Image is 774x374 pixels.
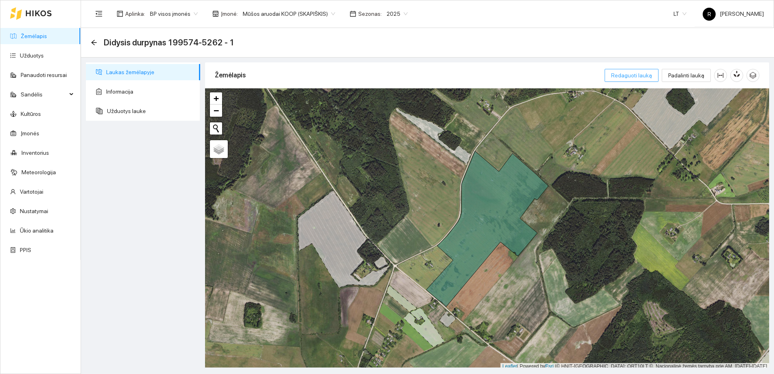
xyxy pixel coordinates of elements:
[210,122,222,135] button: Initiate a new search
[214,93,219,103] span: +
[703,11,764,17] span: [PERSON_NAME]
[21,86,67,103] span: Sandėlis
[210,92,222,105] a: Zoom in
[221,9,238,18] span: Įmonė :
[117,11,123,17] span: layout
[387,8,408,20] span: 2025
[662,72,711,79] a: Padalinti lauką
[668,71,704,80] span: Padalinti lauką
[150,8,198,20] span: BP visos įmonės
[106,64,194,80] span: Laukas žemėlapyje
[21,72,67,78] a: Panaudoti resursai
[107,103,194,119] span: Užduotys lauke
[106,83,194,100] span: Informacija
[545,363,554,369] a: Esri
[714,69,727,82] button: column-width
[210,105,222,117] a: Zoom out
[91,6,107,22] button: menu-fold
[21,130,39,137] a: Įmonės
[605,72,659,79] a: Redaguoti lauką
[91,39,97,46] div: Atgal
[243,8,335,20] span: Mūšos aruodai KOOP (SKAPIŠKIS)
[20,52,44,59] a: Užduotys
[350,11,356,17] span: calendar
[95,10,103,17] span: menu-fold
[662,69,711,82] button: Padalinti lauką
[21,150,49,156] a: Inventorius
[708,8,711,21] span: R
[91,39,97,46] span: arrow-left
[125,9,145,18] span: Aplinka :
[20,227,53,234] a: Ūkio analitika
[358,9,382,18] span: Sezonas :
[674,8,686,20] span: LT
[214,105,219,115] span: −
[215,64,605,87] div: Žemėlapis
[714,72,727,79] span: column-width
[20,188,43,195] a: Vartotojai
[212,11,219,17] span: shop
[605,69,659,82] button: Redaguoti lauką
[611,71,652,80] span: Redaguoti lauką
[21,111,41,117] a: Kultūros
[21,169,56,175] a: Meteorologija
[502,363,517,369] a: Leaflet
[20,208,48,214] a: Nustatymai
[20,247,31,253] a: PPIS
[210,140,228,158] a: Layers
[500,363,769,370] div: | Powered by © HNIT-[GEOGRAPHIC_DATA]; ORT10LT ©, Nacionalinė žemės tarnyba prie AM, [DATE]-[DATE]
[555,363,556,369] span: |
[104,36,234,49] span: Didysis durpynas 199574-5262 - 1
[21,33,47,39] a: Žemėlapis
